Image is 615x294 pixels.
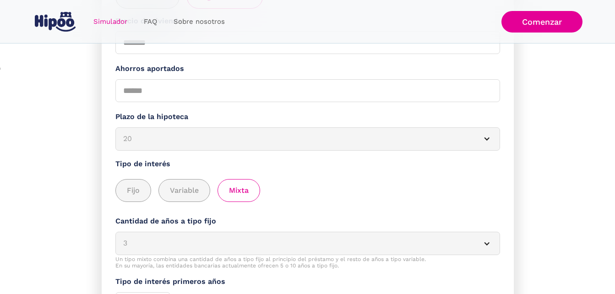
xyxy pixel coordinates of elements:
label: Cantidad de años a tipo fijo [115,216,500,227]
article: 3 [115,232,500,255]
span: Fijo [127,185,140,196]
div: 3 [123,238,470,249]
div: 20 [123,133,470,145]
label: Ahorros aportados [115,63,500,75]
label: Tipo de interés primeros años [115,276,500,288]
article: 20 [115,127,500,151]
a: home [33,8,78,35]
div: Un tipo mixto combina una cantidad de años a tipo fijo al principio del préstamo y el resto de añ... [115,256,500,269]
a: FAQ [136,13,165,31]
a: Simulador [85,13,136,31]
label: Tipo de interés [115,158,500,170]
a: Sobre nosotros [165,13,233,31]
span: Variable [170,185,199,196]
span: Mixta [229,185,249,196]
label: Plazo de la hipoteca [115,111,500,123]
a: Comenzar [501,11,582,33]
div: add_description_here [115,179,500,202]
